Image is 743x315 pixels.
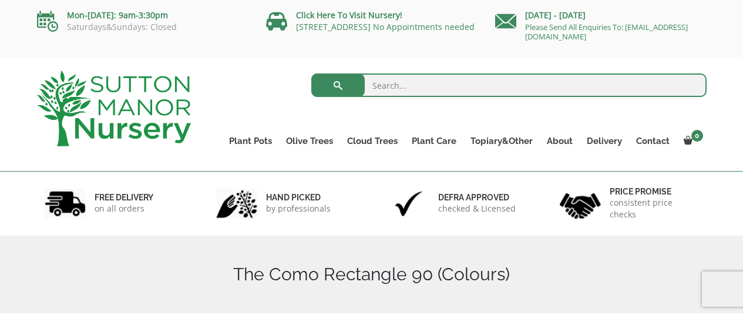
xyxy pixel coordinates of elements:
img: 3.jpg [388,189,429,219]
input: Search... [311,73,707,97]
a: Contact [629,133,677,149]
a: Please Send All Enquiries To: [EMAIL_ADDRESS][DOMAIN_NAME] [525,22,688,42]
p: Mon-[DATE]: 9am-3:30pm [37,8,248,22]
a: [STREET_ADDRESS] No Appointments needed [296,21,475,32]
a: About [540,133,580,149]
a: Click Here To Visit Nursery! [296,9,402,21]
a: Delivery [580,133,629,149]
h6: Price promise [610,186,699,197]
a: Topiary&Other [463,133,540,149]
img: 2.jpg [216,189,257,219]
img: logo [37,71,191,146]
span: 0 [691,130,703,142]
a: Plant Care [405,133,463,149]
img: 4.jpg [560,186,601,222]
h6: hand picked [266,192,331,203]
a: Plant Pots [222,133,279,149]
p: on all orders [95,203,153,215]
p: consistent price checks [610,197,699,220]
p: Saturdays&Sundays: Closed [37,22,248,32]
h6: FREE DELIVERY [95,192,153,203]
p: [DATE] - [DATE] [495,8,707,22]
a: Cloud Trees [340,133,405,149]
img: 1.jpg [45,189,86,219]
a: 0 [677,133,707,149]
h1: The Como Rectangle 90 (Colours) [37,264,707,285]
p: by professionals [266,203,331,215]
h6: Defra approved [438,192,516,203]
p: checked & Licensed [438,203,516,215]
a: Olive Trees [279,133,340,149]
